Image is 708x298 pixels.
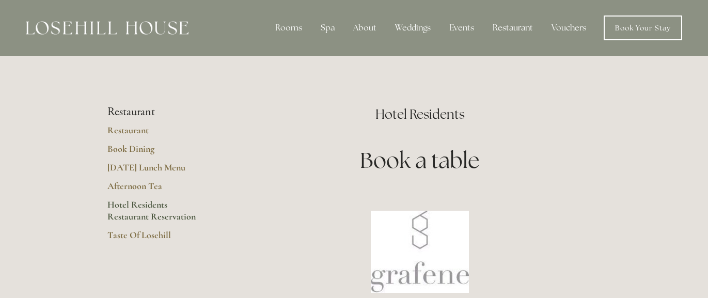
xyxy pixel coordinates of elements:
[543,18,594,38] a: Vouchers
[107,229,206,248] a: Taste Of Losehill
[107,180,206,199] a: Afternoon Tea
[267,18,310,38] div: Rooms
[107,124,206,143] a: Restaurant
[107,105,206,119] li: Restaurant
[604,15,682,40] a: Book Your Stay
[387,18,439,38] div: Weddings
[484,18,541,38] div: Restaurant
[26,21,188,35] img: Losehill House
[239,145,601,176] h1: Book a table
[312,18,343,38] div: Spa
[441,18,482,38] div: Events
[107,143,206,162] a: Book Dining
[371,211,469,293] img: Book a table at Grafene Restaurant @ Losehill
[345,18,385,38] div: About
[239,105,601,123] h2: Hotel Residents
[107,162,206,180] a: [DATE] Lunch Menu
[107,199,206,229] a: Hotel Residents Restaurant Reservation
